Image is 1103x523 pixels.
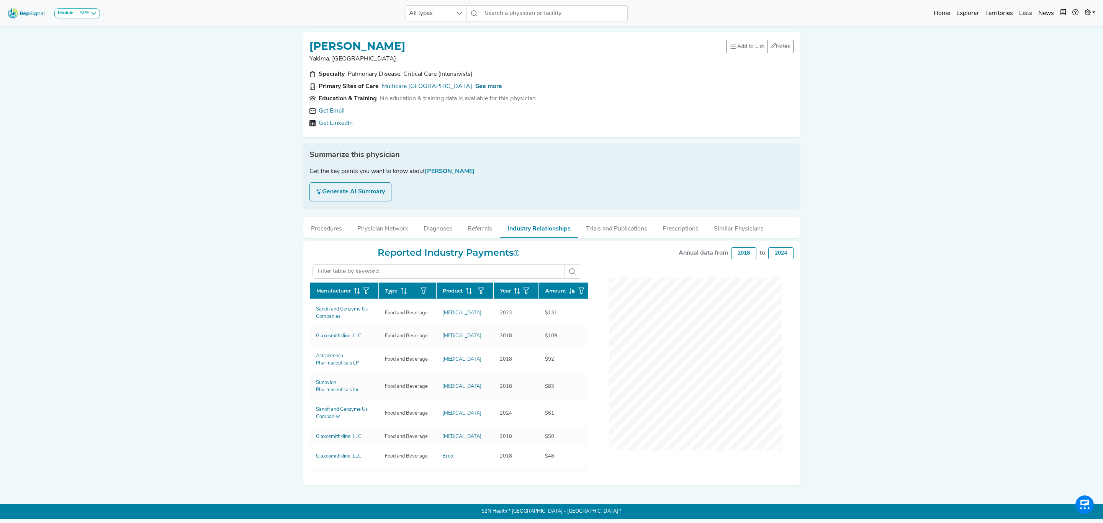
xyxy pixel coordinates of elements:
[679,248,728,258] div: Annual data from
[540,383,559,390] div: $83
[495,332,517,340] div: 2018
[442,332,488,340] a: [MEDICAL_DATA]
[442,309,481,317] div: [MEDICAL_DATA]
[442,309,488,317] a: [MEDICAL_DATA]
[316,472,373,487] a: Actelion Pharmaceuticals Us, Inc.
[316,453,363,460] div: Glaxosmithkline, LLC.
[442,356,481,363] div: [MEDICAL_DATA]
[316,379,373,394] a: Sunovion Pharmaceuticals Inc.
[442,383,488,390] a: [MEDICAL_DATA]
[768,247,794,259] div: 2024
[77,10,89,16] div: SPE
[706,217,771,237] button: Similar Physicians
[500,217,578,238] button: Industry Relationships
[442,410,488,417] a: [MEDICAL_DATA]
[1057,6,1069,21] button: Intel Book
[380,453,432,460] div: Food and Beverage
[316,306,373,320] a: Sanofi and Genzyme Us Companies
[767,40,794,53] button: Notes
[545,287,566,294] span: Amount
[442,433,481,440] div: [MEDICAL_DATA]
[540,453,559,460] div: $48
[495,433,517,440] div: 2018
[578,217,655,237] button: Trials and Publications
[58,11,74,15] strong: Module
[731,247,756,259] div: 2018
[953,6,982,21] a: Explorer
[319,106,345,116] a: Get Email
[309,40,405,53] h1: [PERSON_NAME]
[460,217,500,237] button: Referrals
[319,82,379,91] div: Primary Sites of Care
[303,504,800,519] p: S2N Health * [GEOGRAPHIC_DATA] - [GEOGRAPHIC_DATA] *
[655,217,706,237] button: Prescriptions
[309,149,400,161] span: Summarize this physician
[303,217,350,237] button: Procedures
[380,383,432,390] div: Food and Beverage
[316,433,363,440] div: Glaxosmithkline, LLC.
[350,217,416,237] button: Physician Network
[495,383,517,390] div: 2018
[316,332,373,340] a: Glaxosmithkline, LLC.
[316,332,363,340] div: Glaxosmithkline, LLC.
[442,332,481,340] div: [MEDICAL_DATA]
[982,6,1016,21] a: Territories
[385,287,398,294] span: Type
[425,168,475,175] span: [PERSON_NAME]
[416,217,460,237] button: Diagnoses
[54,8,100,18] button: ModuleSPE
[776,44,790,49] span: Notes
[316,406,373,420] a: Sanofi and Genzyme Us Companies
[500,287,511,294] span: Year
[737,42,764,51] span: Add to List
[495,309,517,317] div: 2023
[495,453,517,460] div: 2018
[442,453,453,460] div: Breo
[319,94,377,103] div: Education & Training
[726,40,794,53] div: toolbar
[442,410,481,417] div: [MEDICAL_DATA]
[540,332,562,340] div: $109
[442,356,488,363] a: [MEDICAL_DATA]
[406,6,452,21] span: All types
[309,167,794,176] div: Get the key points you want to know about
[380,94,537,103] div: No education & training data is available for this physician.
[316,433,373,440] a: Glaxosmithkline, LLC.
[380,332,432,340] div: Food and Beverage
[495,356,517,363] div: 2018
[540,433,559,440] div: $50
[316,352,373,367] a: Astrazeneca Pharmaceuticals LP
[316,453,373,460] a: Glaxosmithkline, LLC.
[726,40,768,53] button: Add to List
[319,119,353,128] a: Get LinkedIn
[380,356,432,363] div: Food and Beverage
[380,410,432,417] div: Food and Beverage
[380,309,432,317] div: Food and Beverage
[348,70,473,79] div: Pulmonary Disease, Critical Care (Intensivists)
[309,54,726,64] p: Yakima, [GEOGRAPHIC_DATA]
[540,410,559,417] div: $61
[759,248,765,258] div: to
[1035,6,1057,21] a: News
[319,70,345,79] div: Specialty
[540,309,562,317] div: $131
[316,287,351,294] span: Manufacturer
[380,433,432,440] div: Food and Beverage
[443,287,463,294] span: Product
[931,6,953,21] a: Home
[309,182,391,201] button: Generate AI Summary
[475,83,502,90] span: See more
[481,5,628,21] input: Search a physician or facility
[442,383,481,390] div: [MEDICAL_DATA]
[540,356,559,363] div: $92
[442,433,488,440] a: [MEDICAL_DATA]
[313,264,565,279] input: Filter table by keyword...
[442,472,488,487] a: [MEDICAL_DATA] [MEDICAL_DATA]
[1016,6,1035,21] a: Lists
